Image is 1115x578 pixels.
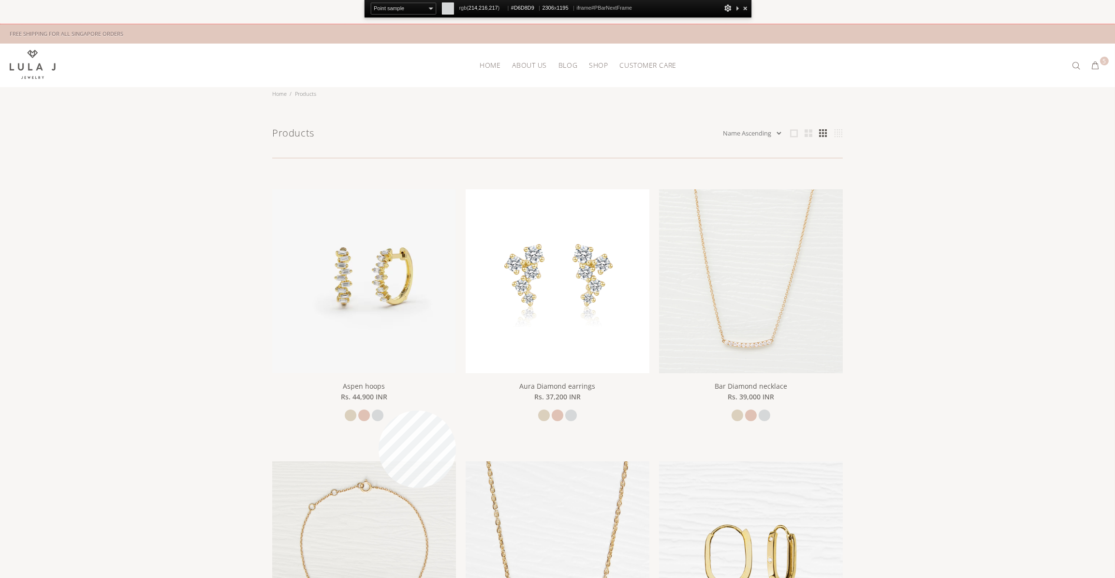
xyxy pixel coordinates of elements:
span: #PBarNextFrame [591,5,632,11]
span: 216 [479,5,487,11]
div: Options [723,2,732,14]
span: 217 [489,5,498,11]
span: | [539,5,540,11]
span: #D6D8D9 [511,2,537,14]
span: iframe [577,2,632,14]
span: | [573,5,574,11]
span: rgb( , , ) [459,2,505,14]
div: Collapse This Panel [734,2,741,14]
span: | [507,5,509,11]
span: 2306 [543,5,554,11]
div: Close and Stop Picking [741,2,749,14]
span: x [543,2,571,14]
span: 214 [469,5,477,11]
span: 1195 [557,5,568,11]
